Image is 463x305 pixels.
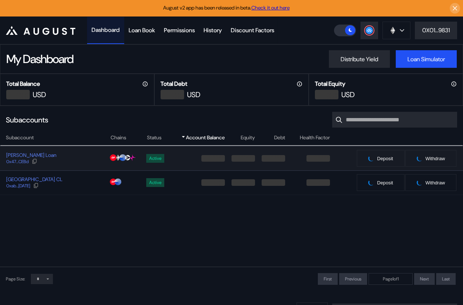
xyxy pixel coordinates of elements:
a: Dashboard [87,17,124,44]
span: Debt [274,134,285,142]
div: 0x47...CEBd [6,159,29,164]
div: USD [341,90,355,99]
img: chain logo [110,179,116,185]
button: pendingWithdraw [405,174,457,191]
img: chain logo [129,154,136,161]
a: Loan Book [124,17,159,44]
div: Dashboard [91,26,120,34]
div: Permissions [164,26,195,34]
span: Deposit [377,156,393,161]
button: pendingDeposit [356,174,405,191]
button: 0X01...9831 [415,22,457,39]
span: Withdraw [426,156,445,161]
div: History [204,26,222,34]
span: August v2 app has been released in beta. [163,4,290,11]
button: Previous [339,273,367,285]
div: Loan Book [129,26,155,34]
button: First [318,273,338,285]
img: pending [416,155,423,162]
span: Status [147,134,162,142]
div: Loan Simulator [408,55,445,63]
img: chain logo [115,179,121,185]
div: Distribute Yield [341,55,378,63]
img: chain logo [119,154,126,161]
span: Chains [111,134,126,142]
button: pendingWithdraw [405,150,457,167]
img: chain logo [389,26,397,34]
button: Distribute Yield [329,50,390,68]
span: Page 1 of 1 [383,276,399,282]
div: My Dashboard [6,51,73,67]
span: Account Balance [186,134,225,142]
a: Check it out here [251,4,290,11]
button: Loan Simulator [396,50,457,68]
span: First [324,276,332,282]
div: [PERSON_NAME] Loan [6,152,56,158]
span: Withdraw [426,180,445,185]
a: Discount Factors [226,17,279,44]
button: pendingDeposit [356,150,405,167]
span: Deposit [377,180,393,185]
div: USD [187,90,200,99]
img: pending [368,155,375,162]
span: Subaccount [6,134,34,142]
h2: Total Balance [6,80,40,88]
div: Discount Factors [231,26,274,34]
span: Equity [241,134,255,142]
img: pending [416,179,423,186]
span: Last [442,276,450,282]
img: chain logo [115,154,121,161]
img: chain logo [124,154,131,161]
div: Active [149,180,161,185]
div: 0X01...9831 [422,26,450,34]
div: [GEOGRAPHIC_DATA] CL [6,176,62,183]
button: Last [436,273,456,285]
img: pending [368,179,375,186]
img: chain logo [110,154,116,161]
button: Next [414,273,435,285]
div: 0xab...[DATE] [6,183,30,188]
span: Previous [345,276,361,282]
div: Page Size: [6,276,25,282]
div: USD [33,90,46,99]
span: Health Factor [300,134,330,142]
div: Active [149,156,161,161]
div: Subaccounts [6,115,48,125]
h2: Total Debt [161,80,187,88]
button: chain logo [383,22,410,39]
a: History [199,17,226,44]
span: Next [420,276,429,282]
a: Permissions [159,17,199,44]
h2: Total Equity [315,80,345,88]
